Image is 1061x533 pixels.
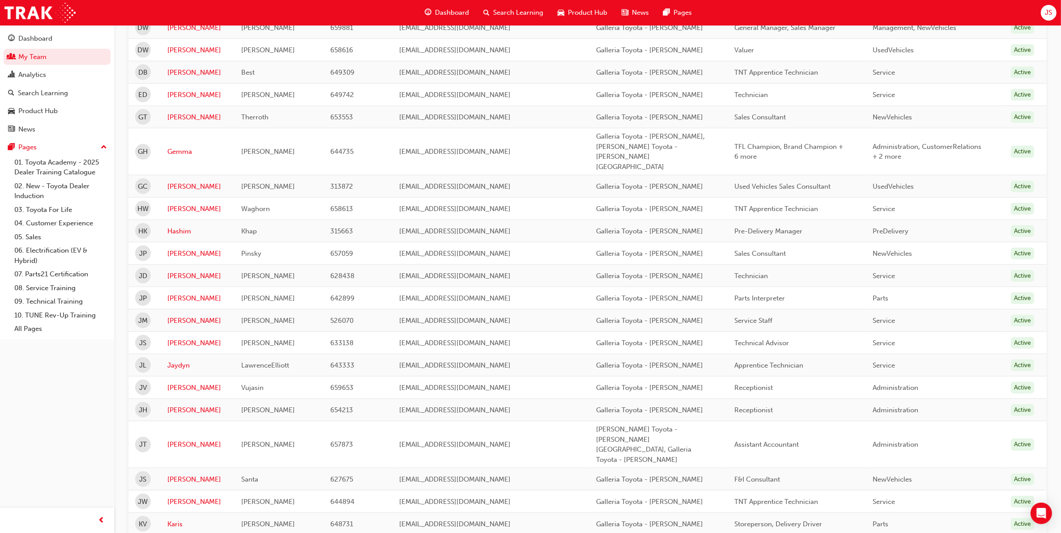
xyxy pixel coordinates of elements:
span: Galleria Toyota - [PERSON_NAME] [596,361,703,369]
div: Active [1011,22,1034,34]
span: 633138 [330,339,354,347]
a: [PERSON_NAME] [167,293,228,304]
span: car-icon [8,107,15,115]
span: Parts Interpreter [734,294,785,302]
div: Search Learning [18,88,68,98]
div: Active [1011,181,1034,193]
span: Galleria Toyota - [PERSON_NAME] [596,294,703,302]
span: [PERSON_NAME] [241,317,295,325]
a: [PERSON_NAME] [167,204,228,214]
span: 315663 [330,227,353,235]
span: 659881 [330,24,353,32]
span: Galleria Toyota - [PERSON_NAME], [PERSON_NAME] Toyota - [PERSON_NAME][GEOGRAPHIC_DATA] [596,132,705,171]
a: 05. Sales [11,230,111,244]
span: prev-icon [98,515,105,526]
div: Pages [18,142,37,152]
span: 644735 [330,148,354,156]
div: Active [1011,518,1034,530]
span: GC [138,182,148,192]
a: [PERSON_NAME] [167,497,228,507]
div: Analytics [18,70,46,80]
span: Galleria Toyota - [PERSON_NAME] [596,227,703,235]
span: 648731 [330,520,353,528]
span: Galleria Toyota - [PERSON_NAME] [596,339,703,347]
span: Galleria Toyota - [PERSON_NAME] [596,68,703,76]
span: Administration [873,440,918,448]
span: [EMAIL_ADDRESS][DOMAIN_NAME] [399,91,511,99]
span: Service [873,91,895,99]
span: Storeperson, Delivery Driver [734,520,822,528]
a: Trak [4,3,76,23]
div: Active [1011,404,1034,416]
a: car-iconProduct Hub [550,4,614,22]
span: [EMAIL_ADDRESS][DOMAIN_NAME] [399,520,511,528]
span: 313872 [330,182,353,190]
span: TNT Apprentice Technician [734,68,818,76]
div: Active [1011,248,1034,260]
span: [EMAIL_ADDRESS][DOMAIN_NAME] [399,24,511,32]
span: Service [873,498,895,506]
span: Administration, CustomerRelations + 2 more [873,143,981,161]
div: Active [1011,89,1034,101]
a: Gemma [167,147,228,157]
span: [EMAIL_ADDRESS][DOMAIN_NAME] [399,272,511,280]
span: 659653 [330,384,354,392]
span: Galleria Toyota - [PERSON_NAME] [596,384,703,392]
span: [EMAIL_ADDRESS][DOMAIN_NAME] [399,46,511,54]
a: Karis [167,519,228,529]
span: 657873 [330,440,353,448]
a: [PERSON_NAME] [167,90,228,100]
span: JS [1045,8,1052,18]
button: JS [1041,5,1057,21]
a: [PERSON_NAME] [167,45,228,55]
span: [EMAIL_ADDRESS][DOMAIN_NAME] [399,475,511,483]
span: 658616 [330,46,353,54]
span: [PERSON_NAME] [241,272,295,280]
span: [PERSON_NAME] [241,24,295,32]
a: 07. Parts21 Certification [11,267,111,281]
a: [PERSON_NAME] [167,440,228,450]
a: Hashim [167,226,228,237]
span: [EMAIL_ADDRESS][DOMAIN_NAME] [399,113,511,121]
a: [PERSON_NAME] [167,316,228,326]
a: 10. TUNE Rev-Up Training [11,309,111,322]
span: [PERSON_NAME] [241,294,295,302]
span: News [632,8,649,18]
span: NewVehicles [873,475,912,483]
span: Service [873,272,895,280]
span: [EMAIL_ADDRESS][DOMAIN_NAME] [399,205,511,213]
span: 653553 [330,113,353,121]
span: JT [139,440,147,450]
span: JP [139,249,147,259]
span: Management, NewVehicles [873,24,956,32]
a: guage-iconDashboard [418,4,476,22]
span: JD [139,271,147,281]
span: Receptionist [734,384,773,392]
span: UsedVehicles [873,46,914,54]
span: PreDelivery [873,227,908,235]
a: [PERSON_NAME] [167,249,228,259]
span: Galleria Toyota - [PERSON_NAME] [596,498,703,506]
span: [EMAIL_ADDRESS][DOMAIN_NAME] [399,406,511,414]
span: Galleria Toyota - [PERSON_NAME] [596,250,703,258]
span: JS [140,338,147,348]
span: guage-icon [8,35,15,43]
span: Galleria Toyota - [PERSON_NAME] [596,46,703,54]
div: Active [1011,203,1034,215]
span: [EMAIL_ADDRESS][DOMAIN_NAME] [399,498,511,506]
span: Service [873,205,895,213]
span: DW [137,23,149,33]
span: Administration [873,384,918,392]
div: Product Hub [18,106,58,116]
a: All Pages [11,322,111,336]
span: 628438 [330,272,354,280]
span: [EMAIL_ADDRESS][DOMAIN_NAME] [399,182,511,190]
a: 06. Electrification (EV & Hybrid) [11,244,111,267]
span: Pages [673,8,692,18]
span: news-icon [8,126,15,134]
span: Galleria Toyota - [PERSON_NAME] [596,272,703,280]
span: GT [139,112,148,123]
a: [PERSON_NAME] [167,68,228,78]
span: Vujasin [241,384,264,392]
span: Galleria Toyota - [PERSON_NAME] [596,406,703,414]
